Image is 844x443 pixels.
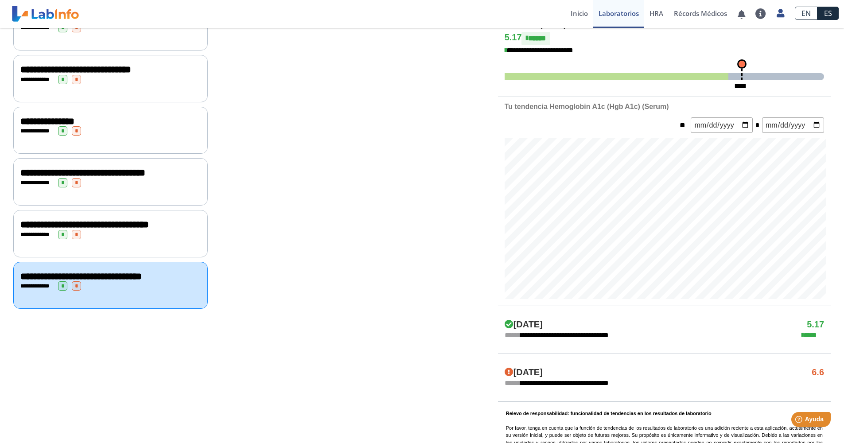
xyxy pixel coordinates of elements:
[505,367,543,378] h4: [DATE]
[765,408,834,433] iframe: Help widget launcher
[506,411,712,416] b: Relevo de responsabilidad: funcionalidad de tendencias en los resultados de laboratorio
[795,7,817,20] a: EN
[505,32,824,45] h4: 5.17
[505,319,543,330] h4: [DATE]
[762,117,824,133] input: mm/dd/yyyy
[650,9,663,18] span: HRA
[812,367,824,378] h4: 6.6
[807,319,824,330] h4: 5.17
[691,117,753,133] input: mm/dd/yyyy
[817,7,839,20] a: ES
[505,103,669,110] b: Tu tendencia Hemoglobin A1c (Hgb A1c) (Serum)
